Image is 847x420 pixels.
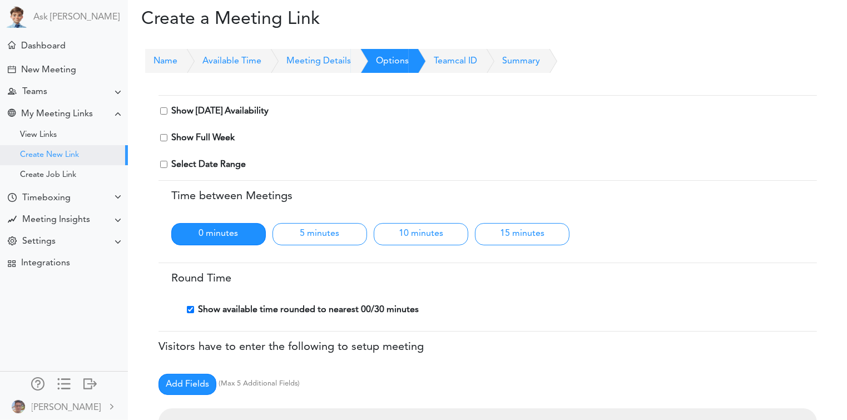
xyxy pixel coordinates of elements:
[158,340,817,354] h5: Visitors have to enter the following to setup meeting
[8,41,16,49] div: Meeting Dashboard
[22,215,90,225] div: Meeting Insights
[57,377,71,388] div: Show only icons
[158,374,216,395] a: Add Fields
[171,131,235,145] label: Show Full Week
[8,66,16,73] div: Create Meeting
[83,377,97,388] div: Log out
[145,49,177,73] a: Name
[1,394,127,419] a: [PERSON_NAME]
[219,380,300,387] small: (Max 5 Additional Fields)
[57,377,71,393] a: Change side menu
[32,401,101,414] div: [PERSON_NAME]
[21,41,66,52] div: Dashboard
[31,377,44,388] div: Manage Members and Externals
[22,193,71,204] div: Timeboxing
[21,109,93,120] div: My Meeting Links
[8,109,16,120] div: Share Meeting Link
[6,6,28,28] img: Powered by TEAMCAL AI
[273,223,367,245] label: 5 minutes
[374,223,468,245] label: 10 minutes
[8,193,17,204] div: Time Your Goals
[171,272,809,285] h5: Round Time
[171,105,269,118] label: Show [DATE] Availability
[21,258,70,269] div: Integrations
[12,400,25,413] img: 9k=
[477,49,540,73] a: Summary
[475,223,569,245] label: 15 minutes
[261,49,351,73] a: Meeting Details
[22,236,56,247] div: Settings
[20,132,57,138] div: View Links
[21,65,76,76] div: New Meeting
[160,107,167,115] input: Check this checkbox to show your current day availability
[171,190,809,203] h5: Time between Meetings
[20,152,79,158] div: Create New Link
[198,303,419,317] label: Show available time rounded to nearest 00/30 minutes
[141,9,356,30] h2: Create a Meeting Link
[20,172,76,178] div: Create Job Link
[409,49,477,73] a: Teamcal ID
[8,260,16,268] div: TEAMCAL AI Workflow Apps
[160,134,167,141] input: Check Box if you wish to view the full week by default
[171,223,266,245] label: 0 minutes
[171,158,246,171] label: Select Date Range
[177,49,261,73] a: Available Time
[351,49,409,73] a: Options
[33,12,120,23] a: Ask [PERSON_NAME]
[22,87,47,97] div: Teams
[187,306,194,313] input: Check Box to Show available times rounded to nearest 00/30 minutes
